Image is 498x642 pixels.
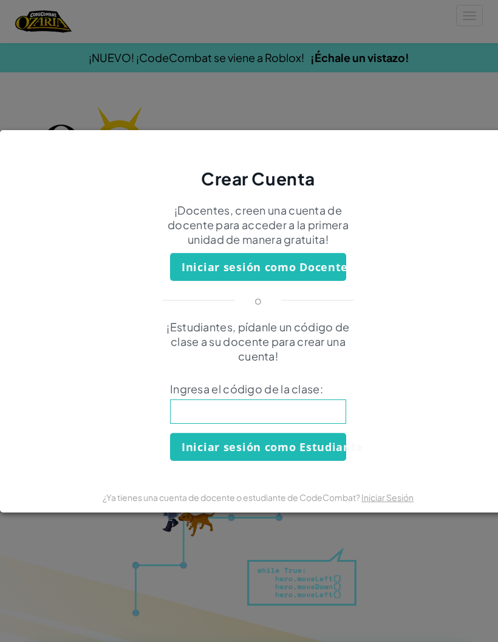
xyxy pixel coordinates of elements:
[170,253,346,281] button: Iniciar sesión como Docente
[254,293,262,308] p: o
[152,203,364,247] p: ¡Docentes, creen una cuenta de docente para acceder a la primera unidad de manera gratuita!
[103,492,361,503] span: ¿Ya tienes una cuenta de docente o estudiante de CodeCombat?
[361,492,414,503] a: Iniciar Sesión
[201,168,315,189] span: Crear Cuenta
[170,433,346,461] button: Iniciar sesión como Estudiante
[170,382,346,396] span: Ingresa el código de la clase:
[152,320,364,364] p: ¡Estudiantes, pídanle un código de clase a su docente para crear una cuenta!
